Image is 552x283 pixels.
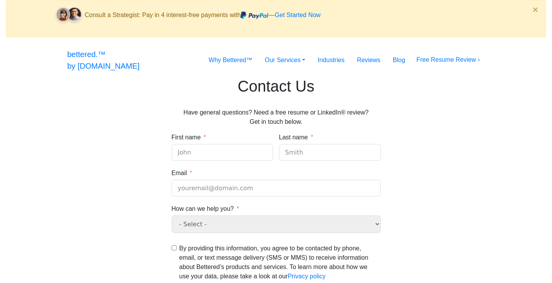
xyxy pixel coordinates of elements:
[172,204,239,214] label: How can we help you?
[387,52,411,68] a: Blog
[411,52,485,67] button: Free Resume Review ›
[241,12,268,19] img: paypal.svg
[525,0,546,19] button: Close
[172,180,381,196] input: Email
[258,52,311,68] a: Our Services
[275,12,320,18] a: Get Started Now
[172,144,273,161] input: John
[172,77,381,95] h1: Contact Us
[288,273,326,280] a: Privacy policy
[172,108,381,127] p: Have general questions? Need a free resume or LinkedIn® review? Get in touch below.
[279,144,381,161] input: Smith
[279,133,313,142] label: Last name
[172,245,177,250] input: Terms and Conditions: By providing this information, you agree to be contacted by phone, email, o...
[67,62,140,70] span: by [DOMAIN_NAME]
[85,12,321,18] span: Consult a Strategist: Pay in 4 interest-free payments with —
[172,133,206,142] label: First name
[67,47,140,74] a: bettered.™by [DOMAIN_NAME]
[416,56,480,63] a: Free Resume Review ›
[172,215,381,233] select: How can we help you?
[172,168,193,178] label: Email
[351,52,386,68] a: Reviews
[311,52,351,68] a: Industries
[172,241,381,281] label: Terms and Conditions: By providing this information, you agree to be contacted by phone, email, o...
[179,244,379,281] p: By providing this information, you agree to be contacted by phone, email, or text message deliver...
[533,4,538,15] span: ×
[53,5,85,26] img: client-faces.svg
[203,52,259,68] a: Why Bettered™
